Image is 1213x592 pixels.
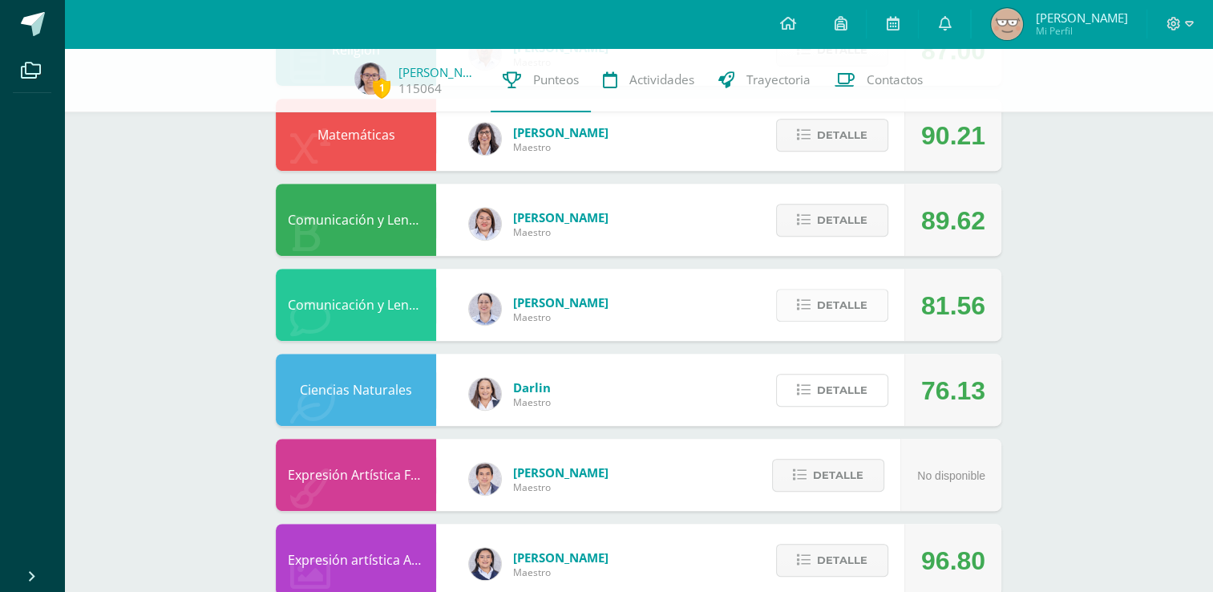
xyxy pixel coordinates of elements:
img: 32863153bf8bbda601a51695c130e98e.png [469,463,501,495]
button: Detalle [776,289,888,322]
span: Darlin [513,379,551,395]
img: b08fa849ce700c2446fec7341b01b967.png [991,8,1023,40]
a: Trayectoria [706,48,823,112]
img: 794815d7ffad13252b70ea13fddba508.png [469,378,501,410]
span: [PERSON_NAME] [513,464,609,480]
button: Detalle [772,459,884,492]
span: Actividades [629,71,694,88]
span: [PERSON_NAME] [513,124,609,140]
a: Actividades [591,48,706,112]
span: Contactos [867,71,923,88]
span: Detalle [817,545,867,575]
div: 76.13 [921,355,985,427]
div: Comunicación y Lenguaje Idioma Español [276,184,436,256]
img: a4e180d3c88e615cdf9cba2a7be06673.png [469,208,501,240]
span: [PERSON_NAME] [513,294,609,310]
span: Detalle [817,120,867,150]
div: 81.56 [921,270,985,342]
div: Expresión Artística FORMACIÓN MUSICAL [276,439,436,511]
button: Detalle [776,544,888,577]
div: 89.62 [921,184,985,257]
a: 115064 [398,80,442,97]
button: Detalle [776,204,888,237]
span: Maestro [513,480,609,494]
a: Punteos [491,48,591,112]
div: Matemáticas [276,99,436,171]
span: Maestro [513,566,609,579]
span: Detalle [817,290,867,320]
span: Maestro [513,225,609,239]
span: [PERSON_NAME] [1035,10,1127,26]
img: 9f4b94e99bd453ca0c7e9e26828c986f.png [354,63,386,95]
div: Comunicación y Lenguaje Inglés [276,269,436,341]
span: Maestro [513,395,551,409]
span: Trayectoria [746,71,811,88]
span: Maestro [513,310,609,324]
span: [PERSON_NAME] [513,549,609,566]
img: 11d0a4ab3c631824f792e502224ffe6b.png [469,123,501,155]
span: Detalle [813,460,863,490]
span: Mi Perfil [1035,24,1127,38]
span: No disponible [917,469,985,482]
img: 799791cd4ec4703767168e1db4dfe2dd.png [469,548,501,580]
div: 90.21 [921,99,985,172]
span: Detalle [817,375,867,405]
span: Maestro [513,140,609,154]
a: [PERSON_NAME] [398,64,479,80]
img: daba15fc5312cea3888e84612827f950.png [469,293,501,325]
span: Detalle [817,205,867,235]
a: Contactos [823,48,935,112]
div: Ciencias Naturales [276,354,436,426]
span: 1 [373,78,390,98]
button: Detalle [776,374,888,407]
span: Punteos [533,71,579,88]
span: [PERSON_NAME] [513,209,609,225]
button: Detalle [776,119,888,152]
